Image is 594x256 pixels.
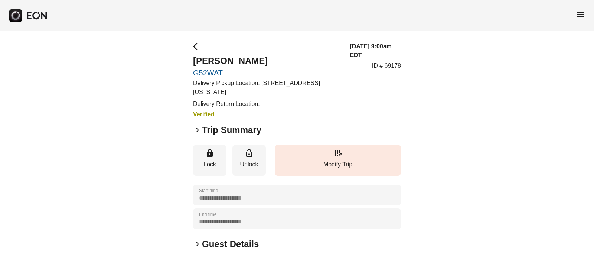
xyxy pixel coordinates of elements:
[202,124,261,136] h2: Trip Summary
[193,55,341,67] h2: [PERSON_NAME]
[193,240,202,249] span: keyboard_arrow_right
[576,10,585,19] span: menu
[193,42,202,51] span: arrow_back_ios
[193,110,341,119] h3: Verified
[236,160,262,169] p: Unlock
[245,149,254,158] span: lock_open
[193,79,341,97] p: Delivery Pickup Location: [STREET_ADDRESS][US_STATE]
[232,145,266,176] button: Unlock
[275,145,401,176] button: Modify Trip
[197,160,223,169] p: Lock
[193,100,341,108] p: Delivery Return Location:
[193,68,341,77] a: G52WAT
[278,160,397,169] p: Modify Trip
[193,126,202,135] span: keyboard_arrow_right
[350,42,401,60] h3: [DATE] 9:00am EDT
[193,145,226,176] button: Lock
[202,238,259,250] h2: Guest Details
[333,149,342,158] span: edit_road
[372,61,401,70] p: ID # 69178
[205,149,214,158] span: lock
